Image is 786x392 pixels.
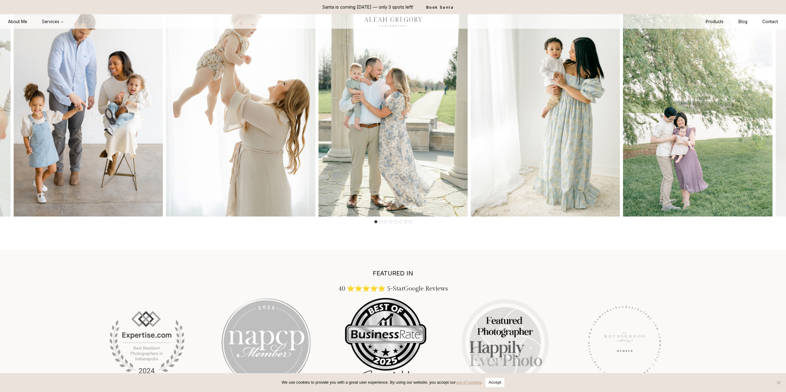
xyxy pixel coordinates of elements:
li: 4 of 6 [460,298,550,388]
button: Go to slide 4 [389,220,392,223]
li: 2 of 6 [221,298,311,388]
button: Child menu of Services [35,16,71,27]
a: Contact [755,16,785,27]
button: Go to slide 2 [379,220,382,223]
span: We use cookies to provide you with a great user experience. By using our website, you accept our . [282,379,482,386]
a: Google Reviews [404,285,448,292]
button: Go to slide 3 [384,220,387,223]
button: Next slide [776,97,786,112]
a: About Me [1,16,35,27]
button: Go to slide 7 [404,220,407,223]
a: Blog [731,16,755,27]
h2: FEATURED IN [109,270,677,282]
a: Products [698,16,731,27]
h3: 40 ⭐⭐⭐⭐⭐ 5-Star [109,285,677,292]
nav: Secondary [698,16,785,27]
img: BusinessRate Award Aleah Gregory Photography #1 photographer in Westfield Indiana 2025 [341,298,431,388]
a: use of cookies [456,380,481,385]
li: 3 of 6 [341,298,431,388]
div: Photo Gallery Carousel [109,298,677,388]
button: Accept [485,378,504,387]
img: expertise photography award 2024 [102,298,192,388]
li: 1 of 6 [102,298,192,388]
img: The National Association of Portrait and Child Photographers member badge 2025-2026 [221,298,311,388]
button: Go to slide 5 [394,220,397,223]
img: aleah gregory logo [356,14,430,28]
button: Go to slide 8 [409,220,412,223]
li: 5 of 6 [580,298,670,388]
p: Santa is coming [DATE] — only 3 spots left! [322,4,413,10]
span: No [775,379,781,386]
button: Go to slide 6 [399,220,402,223]
nav: Primary [1,16,71,27]
button: Go to slide 1 [374,220,377,223]
img: featured motherhood photographer [580,298,670,388]
img: Badge: Featured Photographer, Happily Ever Photo. [460,298,550,388]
